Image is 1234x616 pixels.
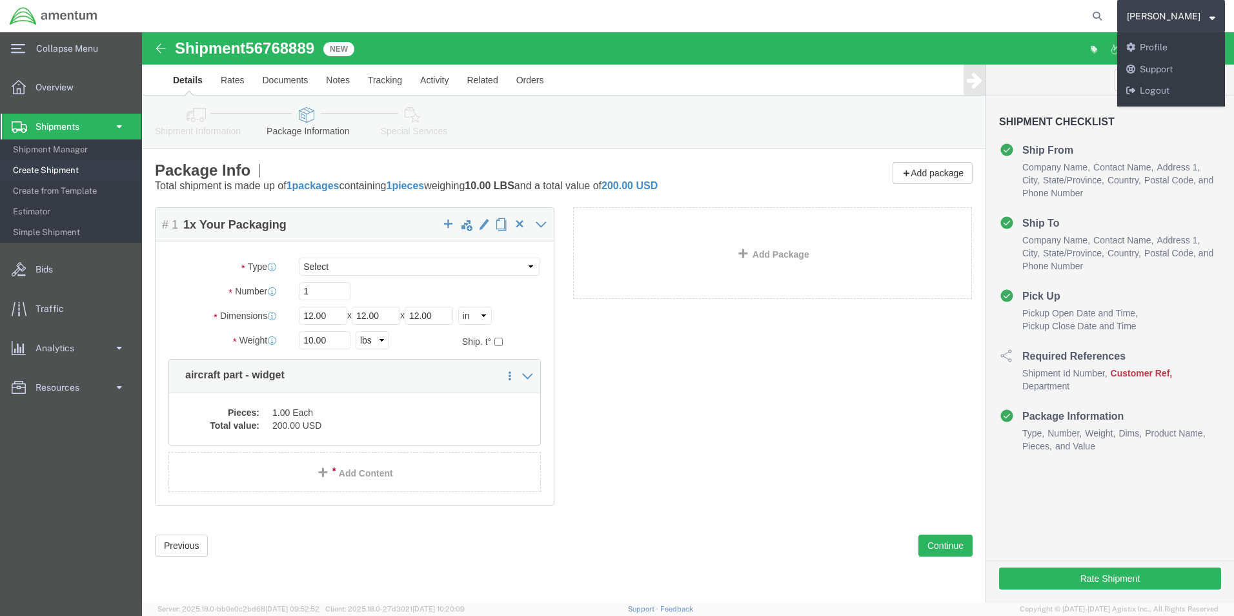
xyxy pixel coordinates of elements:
[36,36,107,61] span: Collapse Menu
[412,605,465,613] span: [DATE] 10:20:09
[142,32,1234,602] iframe: FS Legacy Container
[35,256,62,282] span: Bids
[35,114,88,139] span: Shipments
[1,74,141,100] a: Overview
[1117,37,1225,59] a: Profile
[1,375,141,400] a: Resources
[1,335,141,361] a: Analytics
[628,605,660,613] a: Support
[157,605,319,613] span: Server: 2025.18.0-bb0e0c2bd68
[13,220,132,245] span: Simple Shipment
[13,158,132,183] span: Create Shipment
[1,256,141,282] a: Bids
[35,296,73,322] span: Traffic
[1020,604,1219,615] span: Copyright © [DATE]-[DATE] Agistix Inc., All Rights Reserved
[1,296,141,322] a: Traffic
[35,335,83,361] span: Analytics
[9,6,98,26] img: logo
[13,178,132,204] span: Create from Template
[1126,8,1216,24] button: [PERSON_NAME]
[1117,80,1225,102] a: Logout
[660,605,693,613] a: Feedback
[265,605,319,613] span: [DATE] 09:52:52
[13,137,132,163] span: Shipment Manager
[35,375,88,400] span: Resources
[13,199,132,225] span: Estimator
[35,74,83,100] span: Overview
[1127,9,1200,23] span: Timothy Baca
[1,114,141,139] a: Shipments
[325,605,465,613] span: Client: 2025.18.0-27d3021
[1117,59,1225,81] a: Support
